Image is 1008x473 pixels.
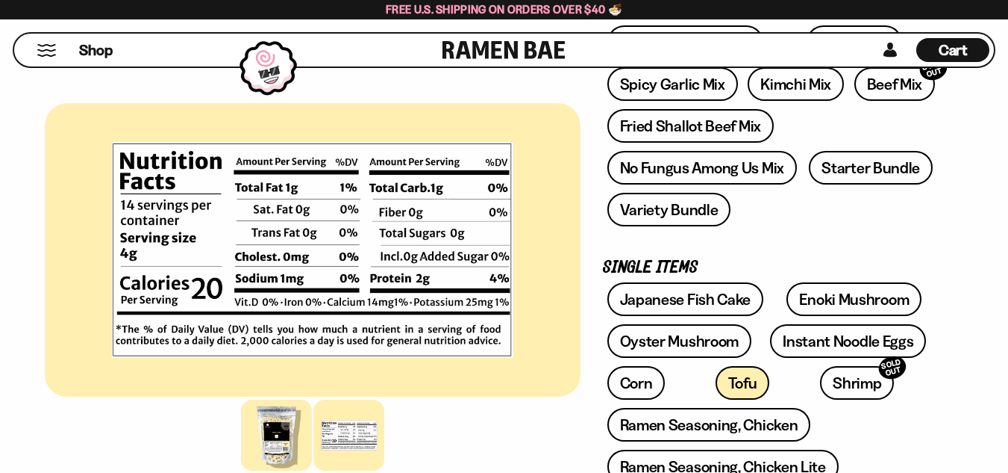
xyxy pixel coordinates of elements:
[79,38,113,62] a: Shop
[607,366,666,400] a: Corn
[607,324,752,358] a: Oyster Mushroom
[607,109,774,143] a: Fried Shallot Beef Mix
[748,67,844,101] a: Kimchi Mix
[607,282,764,316] a: Japanese Fish Cake
[854,67,936,101] a: Beef MixSOLD OUT
[916,34,989,67] a: Cart
[607,193,731,226] a: Variety Bundle
[79,40,113,61] span: Shop
[877,353,910,383] div: SOLD OUT
[820,366,894,400] a: ShrimpSOLD OUT
[786,282,921,316] a: Enoki Mushroom
[37,44,57,57] button: Mobile Menu Trigger
[607,67,738,101] a: Spicy Garlic Mix
[607,151,797,185] a: No Fungus Among Us Mix
[607,408,811,442] a: Ramen Seasoning, Chicken
[939,41,968,59] span: Cart
[386,2,622,16] span: Free U.S. Shipping on Orders over $40 🍜
[809,151,933,185] a: Starter Bundle
[603,261,941,275] p: Single Items
[770,324,926,358] a: Instant Noodle Eggs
